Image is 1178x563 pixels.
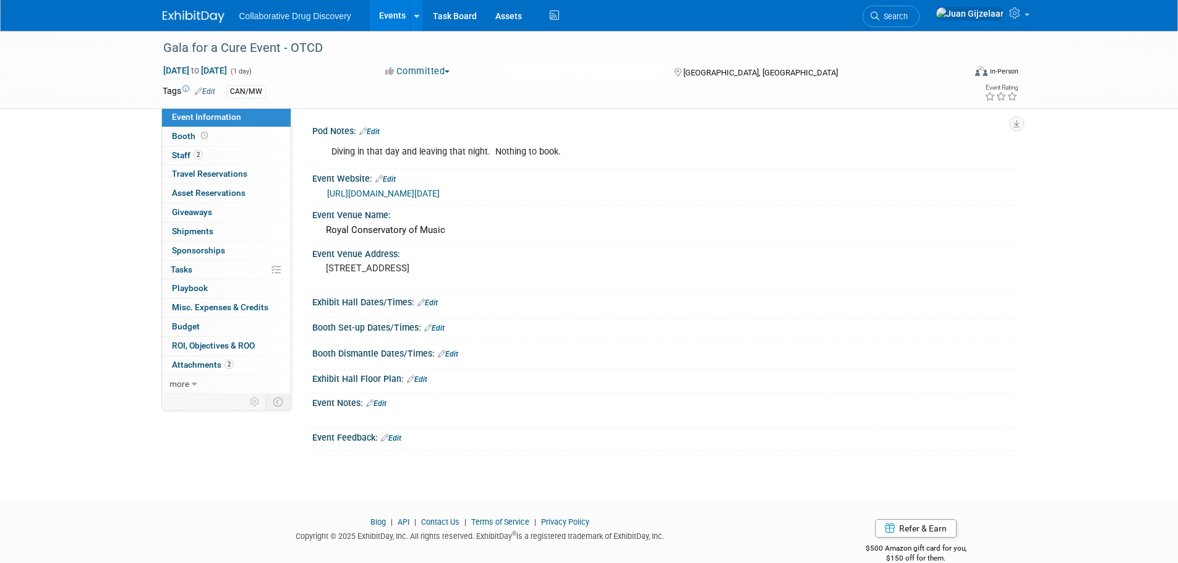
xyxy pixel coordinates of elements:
[162,222,291,241] a: Shipments
[322,221,1007,240] div: Royal Conservatory of Music
[312,293,1016,309] div: Exhibit Hall Dates/Times:
[163,85,215,99] td: Tags
[312,122,1016,138] div: Pod Notes:
[375,175,396,184] a: Edit
[162,279,291,298] a: Playbook
[198,131,210,140] span: Booth not reserved yet
[984,85,1018,91] div: Event Rating
[172,169,247,179] span: Travel Reservations
[381,65,455,78] button: Committed
[370,517,386,527] a: Blog
[172,302,268,312] span: Misc. Expenses & Credits
[312,428,1016,444] div: Event Feedback:
[541,517,589,527] a: Privacy Policy
[863,6,920,27] a: Search
[162,146,291,165] a: Staff2
[417,298,438,307] a: Edit
[162,356,291,375] a: Attachments2
[438,350,458,358] a: Edit
[892,64,1019,83] div: Event Format
[162,375,291,394] a: more
[189,66,201,75] span: to
[312,370,1016,386] div: Exhibit Hall Floor Plan:
[411,517,419,527] span: |
[407,375,427,384] a: Edit
[162,203,291,222] a: Giveaways
[239,11,351,21] span: Collaborative Drug Discovery
[162,261,291,279] a: Tasks
[172,112,241,122] span: Event Information
[424,324,445,332] a: Edit
[879,12,908,21] span: Search
[265,394,291,410] td: Toggle Event Tabs
[366,399,386,408] a: Edit
[226,85,266,98] div: CAN/MW
[195,87,215,96] a: Edit
[172,207,212,217] span: Giveaways
[163,11,224,23] img: ExhibitDay
[323,140,880,164] div: Diving in that day and leaving that night. Nothing to book.
[169,379,189,389] span: more
[936,7,1004,20] img: Juan Gijzelaar
[683,68,838,77] span: [GEOGRAPHIC_DATA], [GEOGRAPHIC_DATA]
[162,298,291,317] a: Misc. Expenses & Credits
[312,344,1016,360] div: Booth Dismantle Dates/Times:
[159,37,946,59] div: Gala for a Cure Event - OTCD
[327,188,440,198] a: [URL][DOMAIN_NAME][DATE]
[312,394,1016,410] div: Event Notes:
[989,67,1018,76] div: In-Person
[388,517,396,527] span: |
[421,517,459,527] a: Contact Us
[162,318,291,336] a: Budget
[172,360,234,370] span: Attachments
[326,263,592,274] pre: [STREET_ADDRESS]
[312,206,1016,221] div: Event Venue Name:
[163,65,228,76] span: [DATE] [DATE]
[359,127,380,136] a: Edit
[875,519,957,538] a: Refer & Earn
[229,67,252,75] span: (1 day)
[162,165,291,184] a: Travel Reservations
[398,517,409,527] a: API
[162,184,291,203] a: Asset Reservations
[312,245,1016,260] div: Event Venue Address:
[162,127,291,146] a: Booth
[244,394,266,410] td: Personalize Event Tab Strip
[172,131,210,141] span: Booth
[381,434,401,442] a: Edit
[172,321,200,331] span: Budget
[312,318,1016,334] div: Booth Set-up Dates/Times:
[172,150,203,160] span: Staff
[194,150,203,159] span: 2
[975,66,988,76] img: Format-Inperson.png
[172,226,213,236] span: Shipments
[172,283,208,293] span: Playbook
[172,188,245,198] span: Asset Reservations
[224,360,234,369] span: 2
[163,528,798,542] div: Copyright © 2025 ExhibitDay, Inc. All rights reserved. ExhibitDay is a registered trademark of Ex...
[172,245,225,255] span: Sponsorships
[162,108,291,127] a: Event Information
[471,517,529,527] a: Terms of Service
[531,517,539,527] span: |
[512,530,516,537] sup: ®
[162,242,291,260] a: Sponsorships
[312,169,1016,185] div: Event Website:
[162,337,291,355] a: ROI, Objectives & ROO
[172,341,255,350] span: ROI, Objectives & ROO
[171,265,192,274] span: Tasks
[461,517,469,527] span: |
